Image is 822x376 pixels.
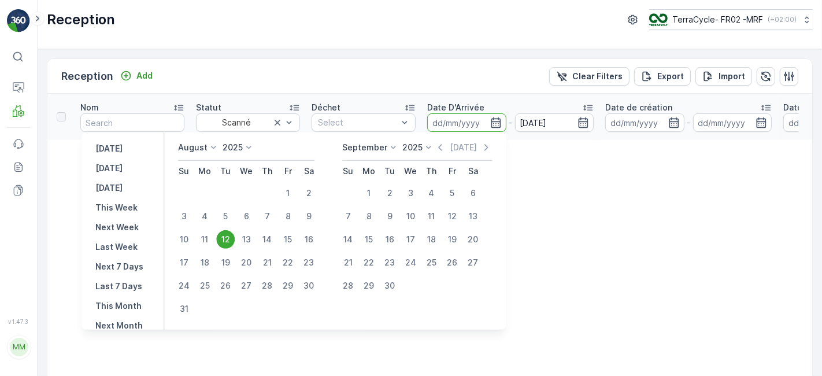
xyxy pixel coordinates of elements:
[299,253,318,272] div: 23
[380,207,399,226] div: 9
[175,277,193,295] div: 24
[421,161,442,182] th: Thursday
[91,142,127,156] button: Yesterday
[91,279,147,293] button: Last 7 Days
[442,161,462,182] th: Friday
[339,207,357,226] div: 7
[464,253,482,272] div: 27
[216,230,235,249] div: 12
[312,102,340,113] p: Déchet
[216,207,235,226] div: 5
[178,142,208,153] p: August
[515,113,594,132] input: dd/mm/yyyy
[380,253,399,272] div: 23
[360,253,378,272] div: 22
[338,161,358,182] th: Sunday
[216,253,235,272] div: 19
[450,142,477,153] p: [DATE]
[649,9,813,30] button: TerraCycle- FR02 -MRF(+02:00)
[223,142,243,153] p: 2025
[236,161,257,182] th: Wednesday
[10,338,28,356] div: MM
[175,230,193,249] div: 10
[462,161,483,182] th: Saturday
[360,277,378,295] div: 29
[237,230,256,249] div: 13
[360,184,378,202] div: 1
[443,253,461,272] div: 26
[95,222,139,233] p: Next Week
[299,207,318,226] div: 9
[195,277,214,295] div: 25
[7,318,30,325] span: v 1.47.3
[380,230,399,249] div: 16
[173,161,194,182] th: Sunday
[342,142,387,153] p: September
[401,184,420,202] div: 3
[258,277,276,295] div: 28
[549,67,630,86] button: Clear Filters
[400,161,421,182] th: Wednesday
[605,113,684,132] input: dd/mm/yyyy
[339,277,357,295] div: 28
[318,117,398,128] p: Select
[237,253,256,272] div: 20
[634,67,691,86] button: Export
[194,161,215,182] th: Monday
[422,207,440,226] div: 11
[279,277,297,295] div: 29
[687,116,691,130] p: -
[279,207,297,226] div: 8
[80,113,184,132] input: Search
[339,253,357,272] div: 21
[401,230,420,249] div: 17
[649,13,668,26] img: terracycle.png
[422,184,440,202] div: 4
[61,68,113,84] p: Reception
[360,207,378,226] div: 8
[237,207,256,226] div: 6
[91,299,146,313] button: This Month
[91,201,142,215] button: This Week
[403,142,423,153] p: 2025
[422,230,440,249] div: 18
[672,14,763,25] p: TerraCycle- FR02 -MRF
[215,161,236,182] th: Tuesday
[299,277,318,295] div: 30
[95,261,143,272] p: Next 7 Days
[91,260,148,274] button: Next 7 Days
[427,113,506,132] input: dd/mm/yyyy
[237,277,256,295] div: 27
[91,220,143,234] button: Next Week
[195,253,214,272] div: 18
[95,182,123,194] p: [DATE]
[299,184,318,202] div: 2
[7,9,30,32] img: logo
[279,184,297,202] div: 1
[443,184,461,202] div: 5
[693,113,772,132] input: dd/mm/yyyy
[464,207,482,226] div: 13
[695,67,752,86] button: Import
[298,161,319,182] th: Saturday
[379,161,400,182] th: Tuesday
[358,161,379,182] th: Monday
[572,71,623,82] p: Clear Filters
[299,230,318,249] div: 16
[401,207,420,226] div: 10
[657,71,684,82] p: Export
[136,70,153,82] p: Add
[91,161,127,175] button: Today
[95,202,138,213] p: This Week
[95,143,123,154] p: [DATE]
[279,230,297,249] div: 15
[401,253,420,272] div: 24
[279,253,297,272] div: 22
[95,163,123,174] p: [DATE]
[443,230,461,249] div: 19
[80,102,99,113] p: Nom
[719,71,745,82] p: Import
[175,253,193,272] div: 17
[7,327,30,367] button: MM
[91,181,127,195] button: Tomorrow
